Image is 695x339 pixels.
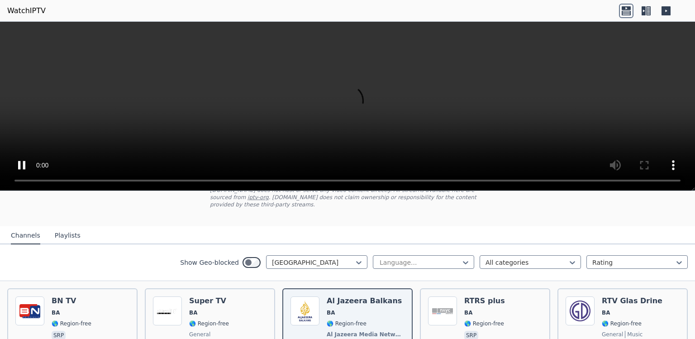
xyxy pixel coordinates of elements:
[52,320,91,327] span: 🌎 Region-free
[602,309,610,316] span: BA
[189,296,229,306] h6: Super TV
[210,186,485,208] p: [DOMAIN_NAME] does not host or serve any video content directly. All streams available here are s...
[11,227,40,244] button: Channels
[55,227,81,244] button: Playlists
[15,296,44,325] img: BN TV
[52,309,60,316] span: BA
[602,331,623,338] span: general
[153,296,182,325] img: Super TV
[602,320,642,327] span: 🌎 Region-free
[566,296,595,325] img: RTV Glas Drine
[464,296,505,306] h6: RTRS plus
[327,331,403,338] span: Al Jazeera Media Network
[327,309,335,316] span: BA
[625,331,643,338] span: music
[189,320,229,327] span: 🌎 Region-free
[189,331,210,338] span: general
[428,296,457,325] img: RTRS plus
[189,309,197,316] span: BA
[180,258,239,267] label: Show Geo-blocked
[464,320,504,327] span: 🌎 Region-free
[602,296,662,306] h6: RTV Glas Drine
[327,296,405,306] h6: Al Jazeera Balkans
[290,296,319,325] img: Al Jazeera Balkans
[52,296,91,306] h6: BN TV
[464,309,472,316] span: BA
[7,5,46,16] a: WatchIPTV
[248,194,269,201] a: iptv-org
[327,320,367,327] span: 🌎 Region-free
